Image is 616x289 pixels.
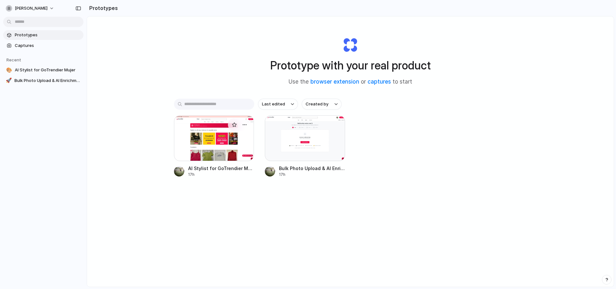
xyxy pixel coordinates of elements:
span: AI Stylist for GoTrendier Mujer [15,67,81,73]
a: browser extension [310,78,359,85]
span: Use the or to start [289,78,412,86]
span: Created by [306,101,328,107]
span: AI Stylist for GoTrendier Mujer [188,165,254,172]
a: captures [368,78,391,85]
a: Bulk Photo Upload & AI Enrichment for Fashion ListingsBulk Photo Upload & AI Enrichment for Fashi... [265,115,345,177]
span: Last edited [262,101,285,107]
div: 🚀 [6,77,12,84]
button: Created by [302,99,342,110]
span: Bulk Photo Upload & AI Enrichment for Fashion Listings [279,165,345,172]
div: 17h [279,172,345,177]
span: Recent [6,57,21,62]
div: 🎨 [6,67,12,73]
a: 🎨AI Stylist for GoTrendier Mujer [3,65,83,75]
div: 17h [188,172,254,177]
span: Bulk Photo Upload & AI Enrichment for Fashion Listings [14,77,81,84]
a: 🚀Bulk Photo Upload & AI Enrichment for Fashion Listings [3,76,83,86]
h2: Prototypes [87,4,118,12]
a: Captures [3,41,83,50]
button: Last edited [258,99,298,110]
span: Prototypes [15,32,81,38]
span: Captures [15,42,81,49]
h1: Prototype with your real product [270,57,431,74]
a: AI Stylist for GoTrendier MujerAI Stylist for GoTrendier Mujer17h [174,115,254,177]
span: [PERSON_NAME] [15,5,48,12]
a: Prototypes [3,30,83,40]
button: [PERSON_NAME] [3,3,57,14]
